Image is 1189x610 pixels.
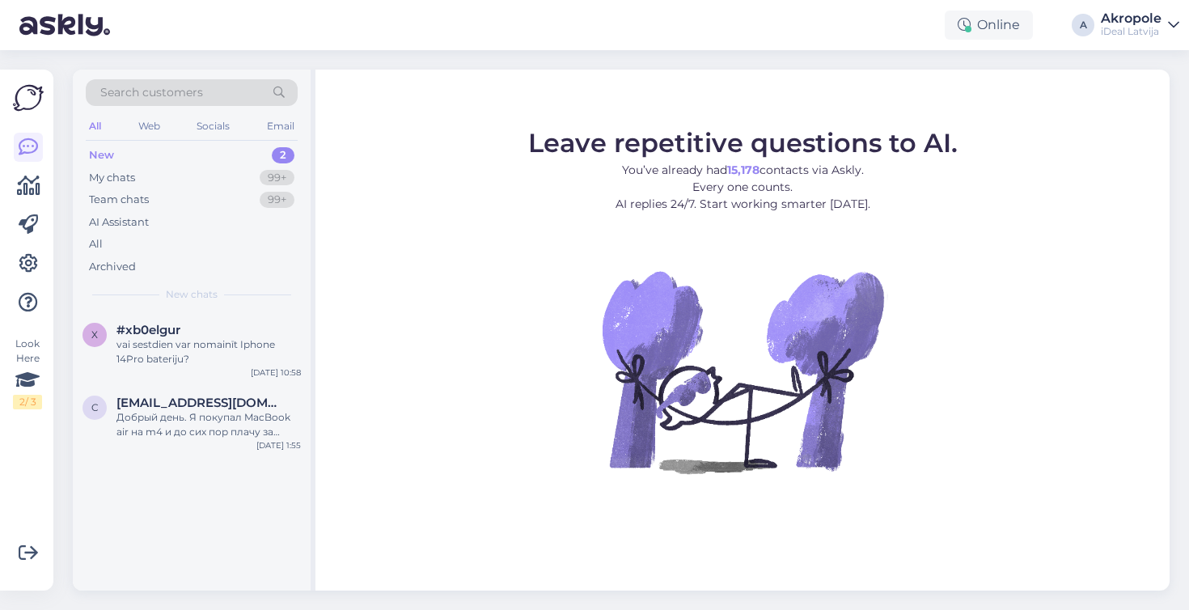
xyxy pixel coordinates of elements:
[116,323,180,337] span: #xb0elgur
[1101,12,1179,38] a: AkropoleiDeal Latvija
[91,401,99,413] span: c
[272,147,294,163] div: 2
[945,11,1033,40] div: Online
[264,116,298,137] div: Email
[256,439,301,451] div: [DATE] 1:55
[116,396,285,410] span: cs.mixep@gmail.com
[727,163,760,177] b: 15,178
[116,410,301,439] div: Добрый день. Я покупал MacBook air на m4 и до сих пор плачу за страховку устройства. Сегодня заме...
[251,366,301,379] div: [DATE] 10:58
[86,116,104,137] div: All
[135,116,163,137] div: Web
[116,337,301,366] div: vai sestdien var nomainīt Iphone 14Pro bateriju?
[528,162,958,213] p: You’ve already had contacts via Askly. Every one counts. AI replies 24/7. Start working smarter [...
[260,170,294,186] div: 99+
[13,395,42,409] div: 2 / 3
[13,83,44,113] img: Askly Logo
[1101,12,1161,25] div: Akropole
[89,236,103,252] div: All
[89,259,136,275] div: Archived
[260,192,294,208] div: 99+
[89,170,135,186] div: My chats
[100,84,203,101] span: Search customers
[1072,14,1094,36] div: A
[89,147,114,163] div: New
[89,192,149,208] div: Team chats
[193,116,233,137] div: Socials
[89,214,149,231] div: AI Assistant
[528,127,958,159] span: Leave repetitive questions to AI.
[91,328,98,341] span: x
[13,337,42,409] div: Look Here
[1101,25,1161,38] div: iDeal Latvija
[597,226,888,517] img: No Chat active
[166,287,218,302] span: New chats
